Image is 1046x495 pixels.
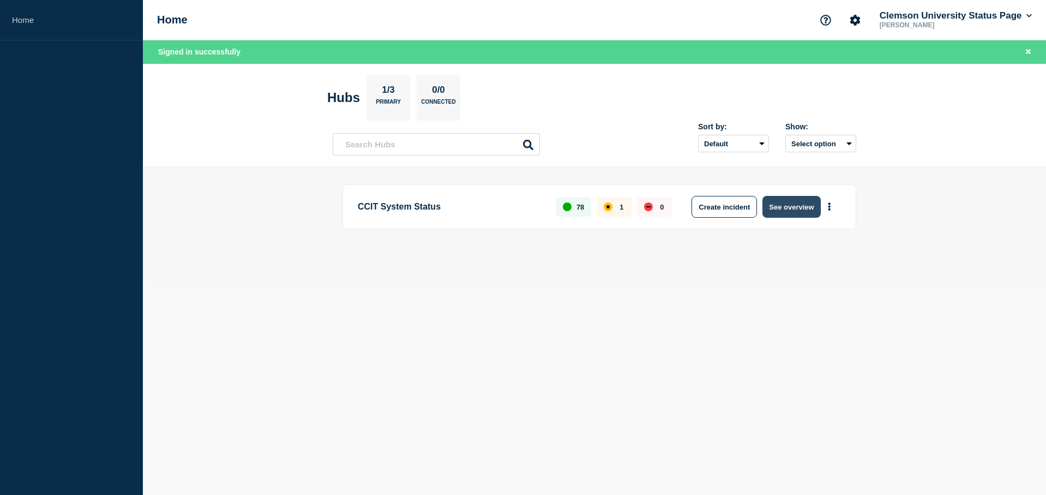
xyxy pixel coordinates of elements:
div: up [563,202,572,211]
button: Account settings [844,9,867,32]
p: 1 [620,203,623,211]
p: CCIT System Status [358,196,544,218]
h1: Home [157,14,188,26]
p: 78 [576,203,584,211]
select: Sort by [698,135,769,152]
div: down [644,202,653,211]
p: 0/0 [428,85,449,99]
p: Primary [376,99,401,110]
button: More actions [822,197,837,217]
button: Create incident [692,196,757,218]
p: Connected [421,99,455,110]
div: Sort by: [698,122,769,131]
button: See overview [762,196,820,218]
button: Select option [785,135,856,152]
span: Signed in successfully [158,47,241,56]
p: 1/3 [378,85,399,99]
p: [PERSON_NAME] [877,21,991,29]
button: Clemson University Status Page [877,10,1034,21]
button: Support [814,9,837,32]
button: Close banner [1021,46,1035,58]
h2: Hubs [327,90,360,105]
div: Show: [785,122,856,131]
div: affected [604,202,612,211]
p: 0 [660,203,664,211]
input: Search Hubs [333,133,540,156]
